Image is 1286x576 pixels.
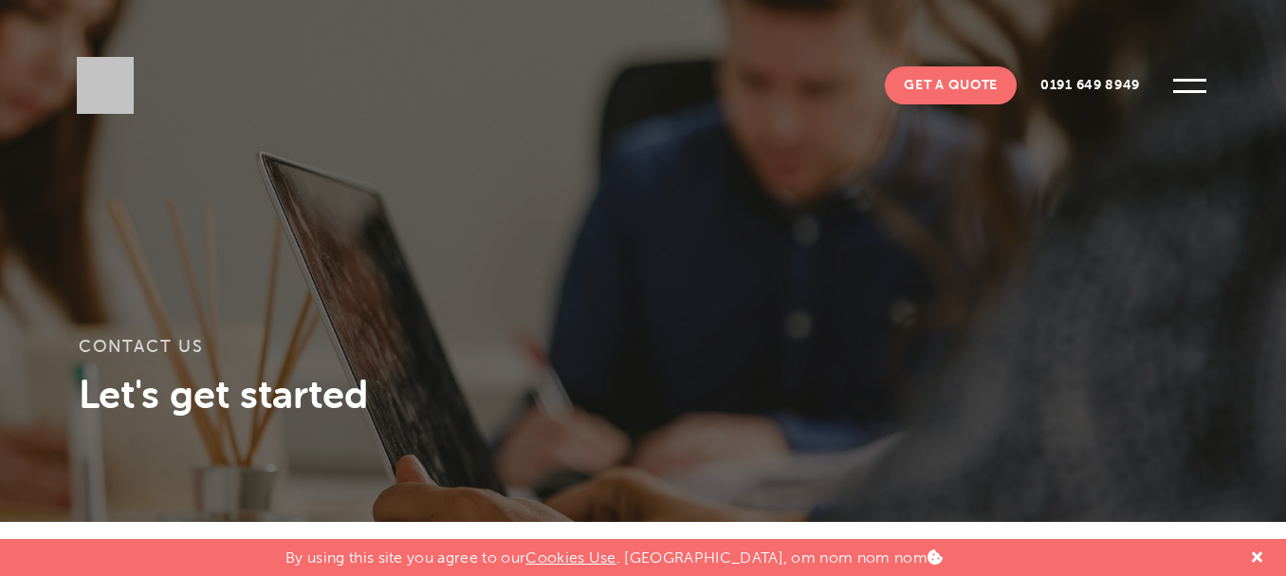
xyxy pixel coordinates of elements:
[885,66,1017,104] a: Get A Quote
[285,539,943,567] p: By using this site you agree to our . [GEOGRAPHIC_DATA], om nom nom nom
[525,548,616,567] a: Cookies Use
[79,337,1207,370] h1: Contact Us
[1051,522,1209,571] div: Contact Us
[1021,66,1159,104] a: 0191 649 8949
[79,370,1207,418] h3: Let's get started
[77,57,134,114] img: Sleeky Web Design Newcastle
